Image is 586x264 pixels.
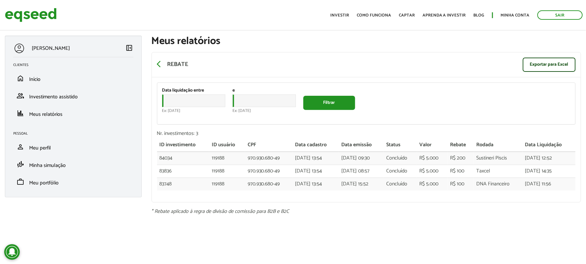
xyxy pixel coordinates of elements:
li: Início [8,70,138,87]
th: ID usuário [209,139,245,152]
p: Rebate [167,61,188,68]
td: Concluído [384,178,417,190]
span: home [17,74,24,82]
td: DNA Financeiro [474,178,523,190]
th: Rebate [447,139,474,152]
span: arrow_back_ios [157,60,165,68]
th: CPF [245,139,292,152]
span: group [17,92,24,100]
a: Blog [474,13,484,17]
td: Concluído [384,152,417,165]
td: 84034 [157,152,209,165]
td: R$ 5.000 [417,152,448,165]
td: [DATE] 08:57 [339,165,384,178]
span: Meus relatórios [29,110,62,119]
td: 83836 [157,165,209,178]
td: R$ 100 [447,165,474,178]
td: 970.930.680-49 [245,165,292,178]
th: Rodada [474,139,523,152]
li: Investimento assistido [8,87,138,104]
button: Filtrar [303,96,355,110]
td: 970.930.680-49 [245,178,292,190]
a: Investir [330,13,349,17]
td: R$ 100 [447,178,474,190]
span: Investimento assistido [29,93,78,101]
span: person [17,143,24,151]
label: Data liquidação entre [162,88,204,93]
li: Meu portfólio [8,173,138,191]
td: [DATE] 15:52 [339,178,384,190]
p: [PERSON_NAME] [32,45,70,51]
li: Meu perfil [8,138,138,156]
td: [DATE] 14:35 [523,165,576,178]
td: 119188 [209,178,245,190]
th: Valor [417,139,448,152]
span: finance [17,109,24,117]
td: R$ 5.000 [417,178,448,190]
div: Ex: [DATE] [162,109,227,113]
th: Data cadastro [292,139,339,152]
td: Concluído [384,165,417,178]
td: Sustineri Piscis [474,152,523,165]
a: Captar [399,13,415,17]
span: Minha simulação [29,161,66,170]
h2: Clientes [13,63,138,67]
div: Nr. investimentos: 3 [157,131,576,136]
span: Meu portfólio [29,179,59,187]
th: ID investimento [157,139,209,152]
th: Status [384,139,417,152]
a: arrow_back_ios [157,60,165,69]
span: work [17,178,24,186]
li: Meus relatórios [8,104,138,122]
img: EqSeed [5,6,57,24]
span: finance_mode [17,160,24,168]
label: e [233,88,235,93]
td: [DATE] 13:54 [292,178,339,190]
a: Minha conta [501,13,530,17]
a: workMeu portfólio [13,178,133,186]
span: left_panel_close [126,44,133,52]
h2: Pessoal [13,132,138,136]
a: groupInvestimento assistido [13,92,133,100]
td: R$ 200 [447,152,474,165]
h1: Meus relatórios [152,36,581,47]
td: [DATE] 11:56 [523,178,576,190]
td: [DATE] 09:30 [339,152,384,165]
a: Sair [537,10,583,20]
th: Data emissão [339,139,384,152]
a: Aprenda a investir [423,13,466,17]
span: Meu perfil [29,144,51,152]
td: [DATE] 13:54 [292,165,339,178]
td: 970.930.680-49 [245,152,292,165]
a: finance_modeMinha simulação [13,160,133,168]
a: personMeu perfil [13,143,133,151]
td: 119188 [209,165,245,178]
td: R$ 5.000 [417,165,448,178]
a: Como funciona [357,13,391,17]
div: Ex: [DATE] [233,109,298,113]
td: [DATE] 12:52 [523,152,576,165]
a: financeMeus relatórios [13,109,133,117]
th: Data Liquidação [523,139,576,152]
td: 83748 [157,178,209,190]
em: * Rebate aplicado à regra de divisão de comissão para B2B e B2C [152,207,289,216]
li: Minha simulação [8,156,138,173]
a: homeInício [13,74,133,82]
a: Exportar para Excel [523,58,576,72]
td: Taxcel [474,165,523,178]
td: 119188 [209,152,245,165]
a: Colapsar menu [126,44,133,53]
span: Início [29,75,40,84]
td: [DATE] 13:54 [292,152,339,165]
